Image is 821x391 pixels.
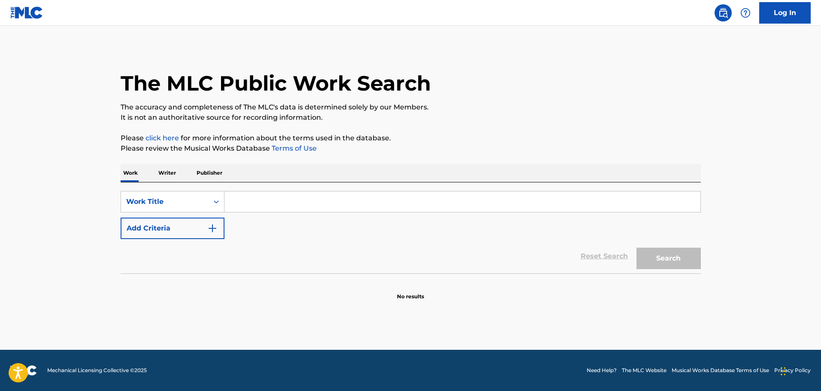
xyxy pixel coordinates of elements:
[778,350,821,391] iframe: Chat Widget
[47,367,147,374] span: Mechanical Licensing Collective © 2025
[121,191,701,273] form: Search Form
[145,134,179,142] a: click here
[194,164,225,182] p: Publisher
[156,164,179,182] p: Writer
[774,367,811,374] a: Privacy Policy
[587,367,617,374] a: Need Help?
[10,365,37,376] img: logo
[270,144,317,152] a: Terms of Use
[10,6,43,19] img: MLC Logo
[121,70,431,96] h1: The MLC Public Work Search
[121,143,701,154] p: Please review the Musical Works Database
[397,282,424,300] p: No results
[781,358,786,384] div: Drag
[622,367,666,374] a: The MLC Website
[715,4,732,21] a: Public Search
[672,367,769,374] a: Musical Works Database Terms of Use
[121,133,701,143] p: Please for more information about the terms used in the database.
[121,164,140,182] p: Work
[121,218,224,239] button: Add Criteria
[121,102,701,112] p: The accuracy and completeness of The MLC's data is determined solely by our Members.
[207,223,218,233] img: 9d2ae6d4665cec9f34b9.svg
[740,8,751,18] img: help
[759,2,811,24] a: Log In
[121,112,701,123] p: It is not an authoritative source for recording information.
[737,4,754,21] div: Help
[126,197,203,207] div: Work Title
[718,8,728,18] img: search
